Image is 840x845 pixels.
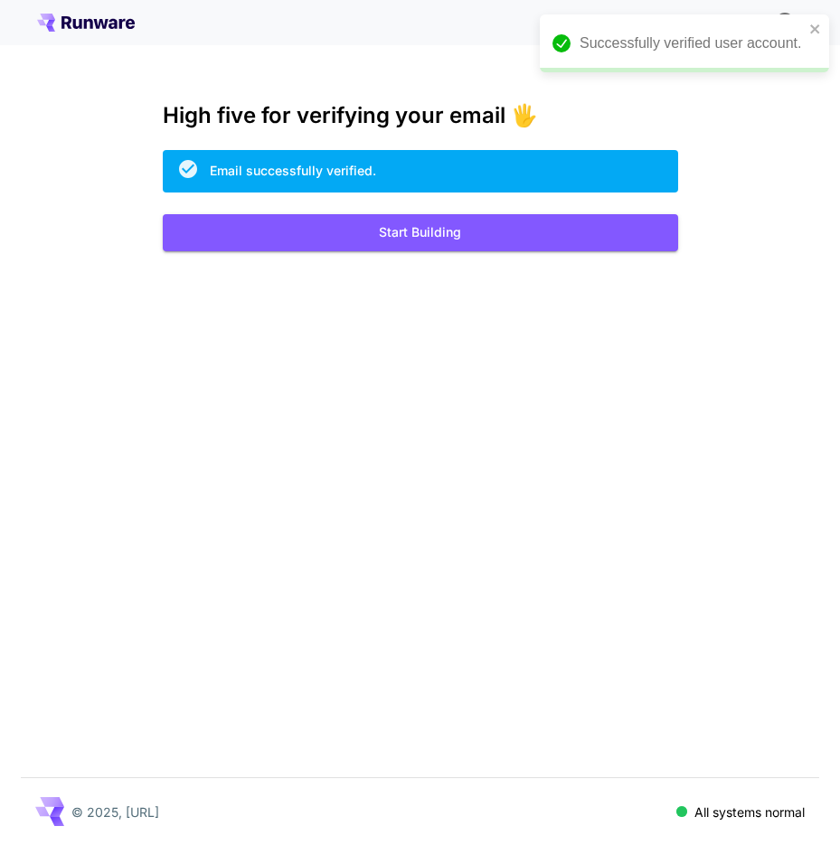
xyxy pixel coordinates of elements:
[809,22,822,36] button: close
[71,803,159,822] p: © 2025, [URL]
[767,4,803,40] button: In order to qualify for free credit, you need to sign up with a business email address and click ...
[694,803,805,822] p: All systems normal
[210,161,376,180] div: Email successfully verified.
[163,214,678,251] button: Start Building
[163,103,678,128] h3: High five for verifying your email 🖐️
[580,33,804,54] div: Successfully verified user account.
